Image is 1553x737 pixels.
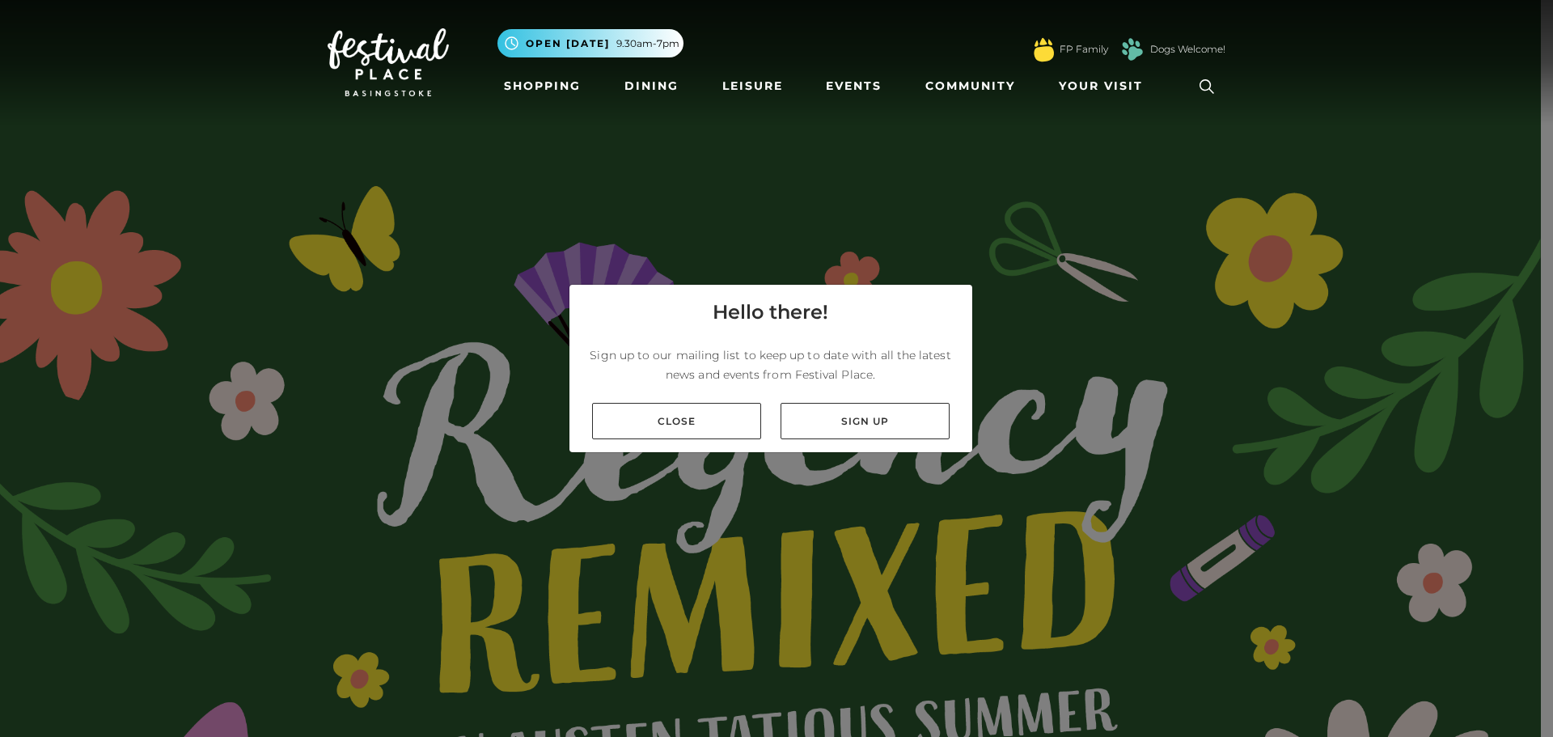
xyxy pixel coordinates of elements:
img: Festival Place Logo [328,28,449,96]
span: 9.30am-7pm [616,36,679,51]
p: Sign up to our mailing list to keep up to date with all the latest news and events from Festival ... [582,345,959,384]
a: Events [819,71,888,101]
a: Close [592,403,761,439]
span: Open [DATE] [526,36,610,51]
a: Leisure [716,71,789,101]
h4: Hello there! [713,298,828,327]
a: Community [919,71,1022,101]
button: Open [DATE] 9.30am-7pm [497,29,683,57]
a: Your Visit [1052,71,1157,101]
a: Dogs Welcome! [1150,42,1225,57]
a: Dining [618,71,685,101]
a: Sign up [781,403,950,439]
a: FP Family [1060,42,1108,57]
span: Your Visit [1059,78,1143,95]
a: Shopping [497,71,587,101]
